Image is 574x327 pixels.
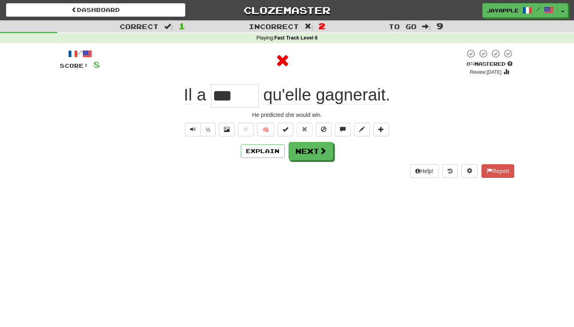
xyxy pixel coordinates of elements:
button: Play sentence audio (ctl+space) [185,123,201,136]
span: 1 [179,21,185,31]
span: To go [389,22,417,30]
button: Ignore sentence (alt+i) [316,123,332,136]
button: 🧠 [257,123,274,136]
button: Next [289,142,333,160]
span: a [197,85,206,104]
a: Clozemaster [197,3,377,17]
div: Mastered [465,61,514,68]
button: Show image (alt+x) [219,123,235,136]
div: He predicted she would win. [60,111,514,119]
button: Add to collection (alt+a) [373,123,389,136]
button: Report [482,164,514,178]
strong: Fast Track Level 6 [274,35,318,41]
span: : [422,23,431,30]
span: Il [184,85,192,104]
button: Reset to 0% Mastered (alt+r) [297,123,313,136]
button: Explain [241,144,285,158]
div: / [60,49,100,59]
button: ½ [201,123,216,136]
div: Text-to-speech controls [183,123,216,136]
button: Edit sentence (alt+d) [354,123,370,136]
span: Incorrect [249,22,299,30]
span: 0 % [466,61,474,67]
span: . [259,85,390,104]
button: Discuss sentence (alt+u) [335,123,351,136]
span: / [536,6,540,12]
span: Score: [60,62,88,69]
button: Set this sentence to 100% Mastered (alt+m) [277,123,293,136]
span: 9 [436,21,443,31]
a: JayApple / [482,3,558,18]
span: : [164,23,173,30]
span: JayApple [487,7,519,14]
small: Review: [DATE] [470,69,502,75]
button: Favorite sentence (alt+f) [238,123,254,136]
span: : [305,23,313,30]
span: gagnerait [316,85,385,104]
button: Round history (alt+y) [442,164,458,178]
span: Correct [120,22,159,30]
a: Dashboard [6,3,185,17]
span: qu'elle [263,85,311,104]
span: 2 [318,21,325,31]
span: 8 [93,59,100,69]
button: Help! [410,164,438,178]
